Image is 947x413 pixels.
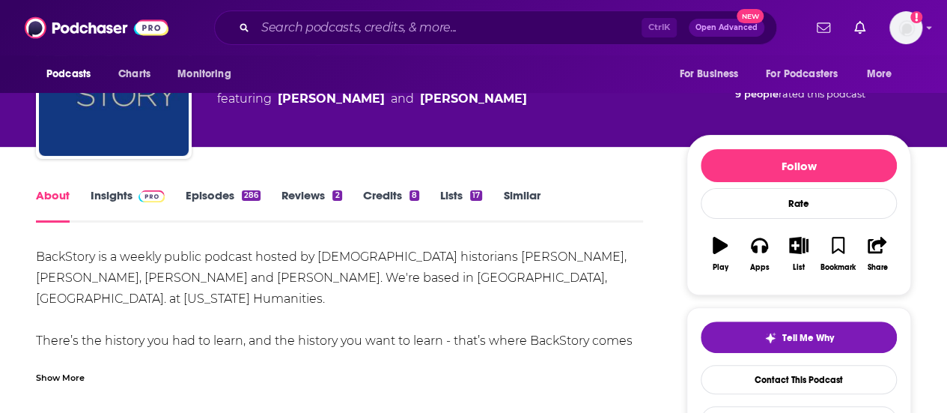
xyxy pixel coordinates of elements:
[409,190,419,201] div: 8
[811,15,836,40] a: Show notifications dropdown
[118,64,150,85] span: Charts
[242,190,261,201] div: 286
[793,263,805,272] div: List
[856,60,911,88] button: open menu
[186,188,261,223] a: Episodes286
[818,227,857,281] button: Bookmark
[689,19,764,37] button: Open AdvancedNew
[867,64,892,85] span: More
[332,190,341,201] div: 2
[109,60,159,88] a: Charts
[701,365,897,394] a: Contact This Podcast
[701,188,897,219] div: Rate
[281,188,341,223] a: Reviews2
[36,188,70,223] a: About
[737,9,764,23] span: New
[750,263,770,272] div: Apps
[470,190,482,201] div: 17
[177,64,231,85] span: Monitoring
[910,11,922,23] svg: Add a profile image
[889,11,922,44] img: User Profile
[167,60,250,88] button: open menu
[669,60,757,88] button: open menu
[420,90,527,108] a: Brian Balogh
[756,60,859,88] button: open menu
[46,64,91,85] span: Podcasts
[779,88,865,100] span: rated this podcast
[735,88,779,100] span: 9 people
[701,149,897,182] button: Follow
[766,64,838,85] span: For Podcasters
[764,332,776,344] img: tell me why sparkle
[36,60,110,88] button: open menu
[820,263,856,272] div: Bookmark
[779,227,818,281] button: List
[278,90,385,108] a: Edward L. Ayers
[889,11,922,44] button: Show profile menu
[701,322,897,353] button: tell me why sparkleTell Me Why
[867,263,887,272] div: Share
[217,90,527,108] span: featuring
[679,64,738,85] span: For Business
[713,263,728,272] div: Play
[255,16,642,40] input: Search podcasts, credits, & more...
[363,188,419,223] a: Credits8
[503,188,540,223] a: Similar
[782,332,834,344] span: Tell Me Why
[138,190,165,202] img: Podchaser Pro
[848,15,871,40] a: Show notifications dropdown
[889,11,922,44] span: Logged in as psamuelson01
[642,18,677,37] span: Ctrl K
[91,188,165,223] a: InsightsPodchaser Pro
[214,10,777,45] div: Search podcasts, credits, & more...
[25,13,168,42] img: Podchaser - Follow, Share and Rate Podcasts
[391,90,414,108] span: and
[701,227,740,281] button: Play
[695,24,758,31] span: Open Advanced
[858,227,897,281] button: Share
[740,227,779,281] button: Apps
[440,188,482,223] a: Lists17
